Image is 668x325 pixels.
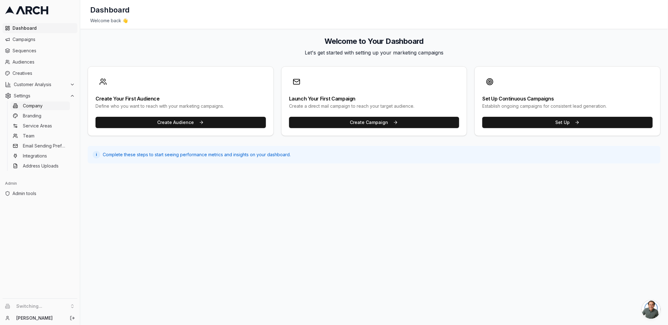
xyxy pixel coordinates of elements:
[90,5,130,15] h1: Dashboard
[3,46,77,56] a: Sequences
[3,68,77,78] a: Creatives
[13,70,75,76] span: Creatives
[3,178,77,188] div: Admin
[103,152,291,158] span: Complete these steps to start seeing performance metrics and insights on your dashboard.
[289,96,459,101] div: Launch Your First Campaign
[13,48,75,54] span: Sequences
[3,34,77,44] a: Campaigns
[96,103,266,109] div: Define who you want to reach with your marketing campaigns.
[482,96,653,101] div: Set Up Continuous Campaigns
[3,23,77,33] a: Dashboard
[23,133,34,139] span: Team
[13,36,75,43] span: Campaigns
[482,103,653,109] div: Establish ongoing campaigns for consistent lead generation.
[482,117,653,128] button: Set Up
[96,152,97,157] span: i
[13,190,75,197] span: Admin tools
[23,103,43,109] span: Company
[10,162,70,170] a: Address Uploads
[16,315,63,321] a: [PERSON_NAME]
[14,81,67,88] span: Customer Analysis
[642,300,660,319] div: Open chat
[68,314,77,322] button: Log out
[88,36,660,46] h2: Welcome to Your Dashboard
[23,153,47,159] span: Integrations
[3,80,77,90] button: Customer Analysis
[10,101,70,110] a: Company
[23,113,41,119] span: Branding
[10,121,70,130] a: Service Areas
[13,25,75,31] span: Dashboard
[90,18,658,24] div: Welcome back 👋
[13,59,75,65] span: Audiences
[23,123,52,129] span: Service Areas
[23,143,67,149] span: Email Sending Preferences
[88,49,660,56] p: Let's get started with setting up your marketing campaigns
[10,111,70,120] a: Branding
[10,142,70,150] a: Email Sending Preferences
[3,91,77,101] button: Settings
[10,132,70,140] a: Team
[3,57,77,67] a: Audiences
[3,188,77,199] a: Admin tools
[10,152,70,160] a: Integrations
[14,93,67,99] span: Settings
[96,96,266,101] div: Create Your First Audience
[289,103,459,109] div: Create a direct mail campaign to reach your target audience.
[23,163,59,169] span: Address Uploads
[96,117,266,128] button: Create Audience
[289,117,459,128] button: Create Campaign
